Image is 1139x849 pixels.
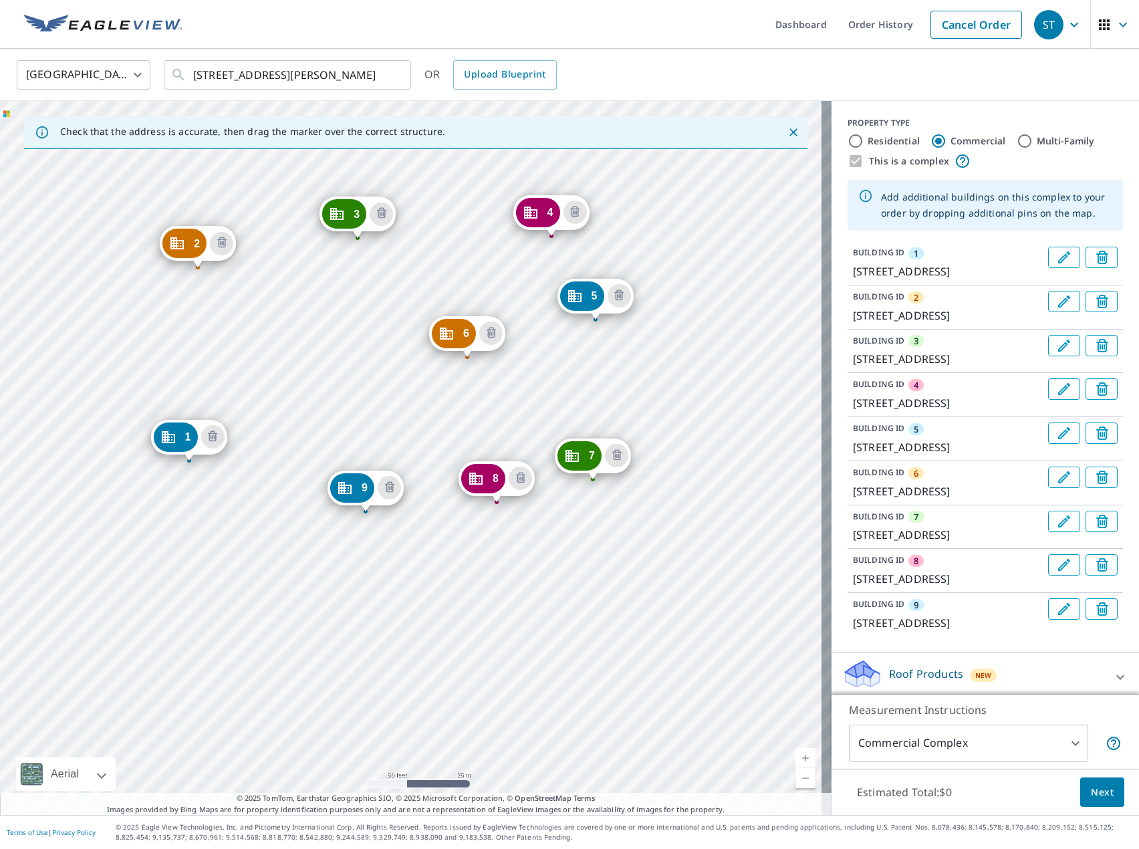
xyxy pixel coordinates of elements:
[853,571,1043,587] p: [STREET_ADDRESS]
[17,56,150,94] div: [GEOGRAPHIC_DATA]
[853,615,1043,631] p: [STREET_ADDRESS]
[1048,247,1080,268] button: Edit building 1
[1048,291,1080,312] button: Edit building 2
[853,554,904,566] p: BUILDING ID
[951,134,1006,148] label: Commercial
[842,658,1128,697] div: Roof ProductsNew
[1086,598,1118,620] button: Delete building 9
[24,15,182,35] img: EV Logo
[1048,422,1080,444] button: Edit building 5
[1086,291,1118,312] button: Delete building 2
[848,117,1123,129] div: PROPERTY TYPE
[237,793,596,804] span: © 2025 TomTom, Earthstar Geographics SIO, © 2025 Microsoft Corporation, ©
[1086,511,1118,532] button: Delete building 7
[362,483,368,493] span: 9
[354,209,360,219] span: 3
[853,335,904,346] p: BUILDING ID
[849,702,1122,718] p: Measurement Instructions
[574,793,596,803] a: Terms
[1086,335,1118,356] button: Delete building 3
[370,203,393,226] button: Delete building 3
[1086,554,1118,576] button: Delete building 8
[591,291,597,301] span: 5
[853,351,1043,367] p: [STREET_ADDRESS]
[589,451,595,461] span: 7
[1086,422,1118,444] button: Delete building 5
[515,793,571,803] a: OpenStreetMap
[914,423,918,435] span: 5
[1048,598,1080,620] button: Edit building 9
[1034,10,1063,39] div: ST
[493,473,499,483] span: 8
[914,335,918,347] span: 3
[881,184,1112,227] div: Add additional buildings on this complex to your order by dropping additional pins on the map.
[889,666,963,682] p: Roof Products
[1080,777,1124,808] button: Next
[547,207,553,217] span: 4
[424,60,557,90] div: OR
[1106,735,1122,751] span: Each building may require a separate measurement report; if so, your account will be billed per r...
[608,284,631,308] button: Delete building 5
[914,291,918,304] span: 2
[509,467,532,490] button: Delete building 8
[853,527,1043,543] p: [STREET_ADDRESS]
[52,828,96,837] a: Privacy Policy
[116,822,1132,842] p: © 2025 Eagle View Technologies, Inc. and Pictometry International Corp. All Rights Reserved. Repo...
[853,378,904,390] p: BUILDING ID
[853,511,904,522] p: BUILDING ID
[210,232,233,255] button: Delete building 2
[328,471,404,512] div: Dropped pin, building 9, Commercial property, 300 Lexington Ct Largo, FL 33771
[1086,247,1118,268] button: Delete building 1
[868,134,920,148] label: Residential
[453,60,556,90] a: Upload Blueprint
[914,511,918,523] span: 7
[557,279,633,320] div: Dropped pin, building 5, Commercial property, 500 Lexington Ct Largo, FL 33771
[1086,467,1118,488] button: Delete building 6
[7,828,96,836] p: |
[160,226,236,267] div: Dropped pin, building 2, Commercial property, 1000 Lexington Ct Largo, FL 33771
[846,777,963,807] p: Estimated Total: $0
[795,768,815,788] a: Current Level 19, Zoom Out
[193,56,384,94] input: Search by address or latitude-longitude
[429,316,505,358] div: Dropped pin, building 6, Commercial property, 600 Lexington Ct Largo, FL 33771
[853,308,1043,324] p: [STREET_ADDRESS]
[1048,467,1080,488] button: Edit building 6
[853,483,1043,499] p: [STREET_ADDRESS]
[1048,511,1080,532] button: Edit building 7
[853,439,1043,455] p: [STREET_ADDRESS]
[853,422,904,434] p: BUILDING ID
[464,66,545,83] span: Upload Blueprint
[513,195,589,237] div: Dropped pin, building 4, Commercial property, 700 Lexington Ct Largo, FL 33771
[150,420,227,461] div: Dropped pin, building 1, Commercial property, 100 Lexington Ct Largo, FL 33771
[1048,554,1080,576] button: Edit building 8
[463,328,469,338] span: 6
[853,395,1043,411] p: [STREET_ADDRESS]
[16,757,116,791] div: Aerial
[1091,784,1114,801] span: Next
[479,322,503,345] button: Delete building 6
[1048,335,1080,356] button: Edit building 3
[914,247,918,259] span: 1
[853,263,1043,279] p: [STREET_ADDRESS]
[853,467,904,478] p: BUILDING ID
[795,748,815,768] a: Current Level 19, Zoom In
[853,291,904,302] p: BUILDING ID
[184,432,191,442] span: 1
[378,476,401,499] button: Delete building 9
[869,154,949,168] label: This is a complex
[320,197,396,238] div: Dropped pin, building 3, Commercial property, 900 Lexington Ct Largo, FL 33771
[930,11,1022,39] a: Cancel Order
[555,439,631,480] div: Dropped pin, building 7, Commercial property, 400 Lexington Ct Largo, FL 33771
[849,725,1088,762] div: Commercial Complex
[853,247,904,258] p: BUILDING ID
[914,555,918,567] span: 8
[785,124,802,141] button: Close
[975,670,992,681] span: New
[60,126,445,138] p: Check that the address is accurate, then drag the marker over the correct structure.
[7,828,48,837] a: Terms of Use
[605,444,628,467] button: Delete building 7
[1086,378,1118,400] button: Delete building 4
[914,467,918,479] span: 6
[459,461,535,503] div: Dropped pin, building 8, Commercial property, 400 Lexington Ct Largo, FL 33771
[194,239,200,249] span: 2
